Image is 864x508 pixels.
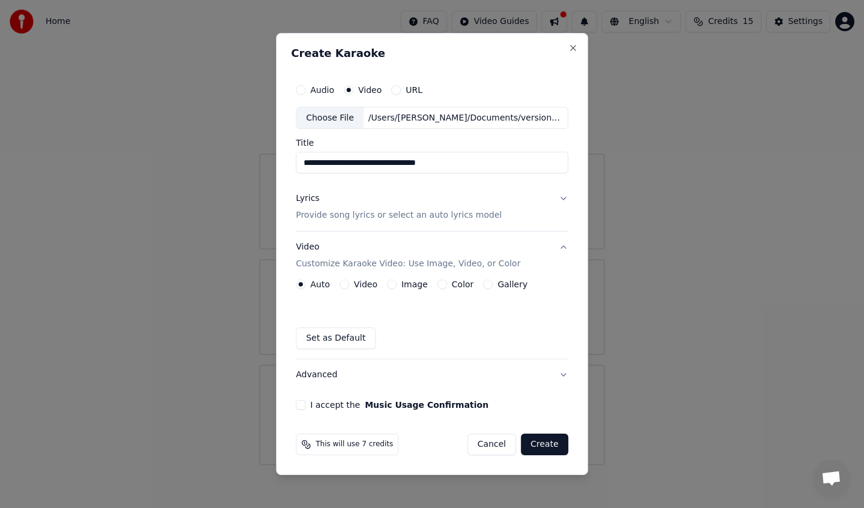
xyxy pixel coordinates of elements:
span: This will use 7 credits [316,440,393,449]
button: I accept the [365,401,488,409]
label: Gallery [497,280,527,288]
p: Provide song lyrics or select an auto lyrics model [296,210,502,222]
div: Video [296,242,520,270]
button: Advanced [296,359,568,390]
label: Color [452,280,474,288]
label: Image [401,280,428,288]
label: I accept the [310,401,488,409]
button: Set as Default [296,327,376,349]
label: Title [296,139,568,148]
label: Audio [310,86,334,94]
p: Customize Karaoke Video: Use Image, Video, or Color [296,258,520,270]
button: LyricsProvide song lyrics or select an auto lyrics model [296,184,568,232]
label: Video [354,280,377,288]
label: URL [406,86,422,94]
button: Cancel [467,434,516,455]
div: Choose File [296,107,364,129]
button: VideoCustomize Karaoke Video: Use Image, Video, or Color [296,232,568,280]
button: Create [521,434,568,455]
div: /Users/[PERSON_NAME]/Documents/version2.mov [364,112,568,124]
div: VideoCustomize Karaoke Video: Use Image, Video, or Color [296,279,568,359]
div: Lyrics [296,193,319,205]
label: Auto [310,280,330,288]
label: Video [358,86,382,94]
h2: Create Karaoke [291,48,573,59]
